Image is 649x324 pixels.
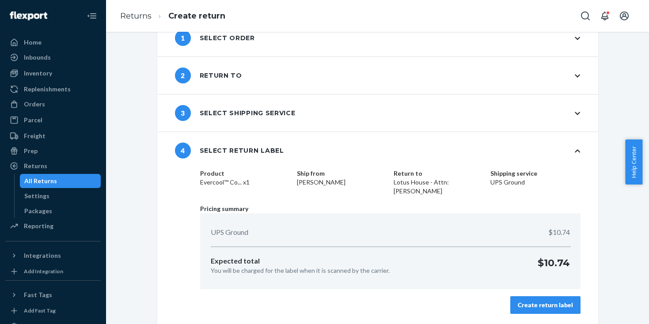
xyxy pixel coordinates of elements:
a: Inbounds [5,50,101,64]
img: Flexport logo [10,11,47,20]
span: 2 [175,68,191,83]
div: Add Fast Tag [24,307,56,314]
div: Settings [24,192,49,200]
div: Create return label [518,301,573,309]
dd: UPS Ground [490,178,580,187]
span: 3 [175,105,191,121]
p: $10.74 [538,256,570,275]
a: Replenishments [5,82,101,96]
a: Parcel [5,113,101,127]
div: Inventory [24,69,52,78]
dd: Evercool™ Co... x1 [200,178,290,187]
div: Add Integration [24,267,63,275]
dd: Lotus House - Attn: [PERSON_NAME] [394,178,483,196]
a: Create return [168,11,225,21]
dd: [PERSON_NAME] [297,178,387,187]
button: Integrations [5,249,101,263]
a: Prep [5,144,101,158]
ol: breadcrumbs [113,3,232,29]
p: You will be charged for the label when it is scanned by the carrier. [211,266,390,275]
dt: Return to [394,169,483,178]
a: Reporting [5,219,101,233]
span: 1 [175,30,191,46]
div: Select return label [175,143,284,158]
a: Freight [5,129,101,143]
div: Select order [175,30,255,46]
a: Inventory [5,66,101,80]
div: Home [24,38,42,47]
dt: Shipping service [490,169,580,178]
button: Close Navigation [83,7,101,25]
a: Orders [5,97,101,111]
div: Parcel [24,116,42,124]
p: Expected total [211,256,390,266]
a: Returns [5,159,101,173]
a: Home [5,35,101,49]
p: Pricing summary [200,204,580,213]
dt: Product [200,169,290,178]
a: Add Integration [5,266,101,277]
div: Freight [24,132,46,140]
button: Fast Tags [5,288,101,302]
div: Reporting [24,222,53,230]
a: Packages [20,204,101,218]
p: UPS Ground [211,227,248,237]
a: All Returns [20,174,101,188]
a: Settings [20,189,101,203]
span: 4 [175,143,191,158]
div: Orders [24,100,45,109]
button: Help Center [625,139,642,185]
p: $10.74 [548,227,570,237]
div: Prep [24,147,38,155]
div: Return to [175,68,242,83]
div: Returns [24,162,47,170]
dt: Ship from [297,169,387,178]
button: Open Search Box [577,7,594,25]
button: Open account menu [615,7,633,25]
div: Replenishments [24,85,71,94]
div: Inbounds [24,53,51,62]
div: Packages [24,207,52,215]
a: Add Fast Tag [5,305,101,316]
div: All Returns [24,177,57,185]
div: Fast Tags [24,290,52,299]
button: Open notifications [596,7,614,25]
button: Create return label [510,296,581,314]
div: Integrations [24,251,61,260]
a: Returns [120,11,152,21]
div: Select shipping service [175,105,296,121]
